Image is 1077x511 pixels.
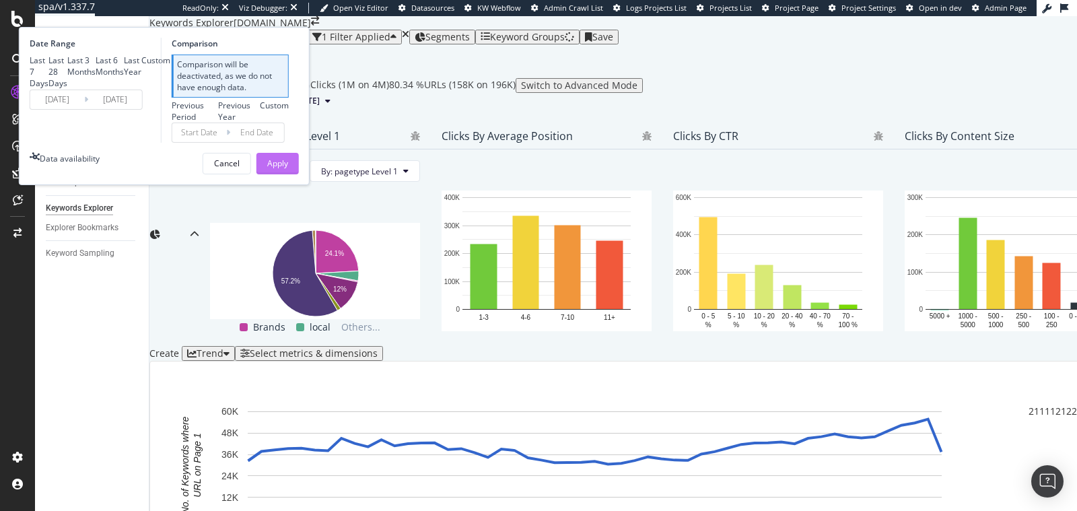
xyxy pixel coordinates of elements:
[673,191,883,331] svg: A chart.
[235,346,383,361] button: Select metrics & dimensions
[230,123,284,142] input: End Date
[310,319,331,335] span: local
[402,30,409,39] div: times
[149,16,234,30] div: Keywords Explorer
[234,16,311,30] div: [DOMAIN_NAME]
[697,3,752,13] a: Projects List
[149,346,235,361] div: Create
[762,3,819,13] a: Project Page
[30,90,84,109] input: Start Date
[907,194,924,201] text: 300K
[221,492,239,503] text: 12K
[444,278,460,285] text: 100K
[260,100,289,111] div: Custom
[874,131,883,141] div: bug
[182,3,219,13] div: ReadOnly:
[905,129,1014,143] div: Clicks By Content Size
[192,434,203,498] text: URL on Page 1
[442,191,652,331] svg: A chart.
[733,321,739,329] text: %
[839,321,858,329] text: 100 %
[919,306,923,313] text: 0
[1066,405,1072,418] div: 2
[930,312,950,320] text: 5000 +
[906,3,962,13] a: Open in dev
[444,194,460,201] text: 400K
[701,312,715,320] text: 0 - 5
[333,3,388,13] span: Open Viz Editor
[218,100,260,123] div: Previous Year
[1018,321,1029,329] text: 500
[490,32,565,42] div: Keyword Groups
[30,38,158,49] div: Date Range
[919,3,962,13] span: Open in dev
[141,55,170,66] div: Custom
[1046,321,1057,329] text: 250
[789,321,795,329] text: %
[907,269,924,276] text: 100K
[321,166,398,177] span: By: pagetype Level 1
[676,232,692,239] text: 400K
[444,222,460,230] text: 300K
[46,201,113,215] div: Keywords Explorer
[96,55,124,77] div: Last 6 Months
[1034,405,1039,418] div: 1
[333,285,347,293] text: 12%
[907,232,924,239] text: 200K
[604,314,615,321] text: 11+
[544,3,603,13] span: Admin Crawl List
[761,321,767,329] text: %
[221,449,239,460] text: 36K
[46,246,114,261] div: Keyword Sampling
[810,312,831,320] text: 40 - 70
[325,250,344,257] text: 24.1%
[172,38,289,49] div: Comparison
[30,55,48,89] div: Last 7 Days
[1055,405,1061,418] div: 2
[444,250,460,257] text: 200K
[959,312,977,320] text: 1000 -
[411,3,454,13] span: Datasources
[521,314,531,321] text: 4-6
[256,153,299,174] button: Apply
[1016,312,1031,320] text: 250 -
[320,3,388,13] a: Open Viz Editor
[203,153,251,174] button: Cancel
[442,129,573,143] div: Clicks By Average Position
[673,129,738,143] div: Clicks By CTR
[288,93,336,109] button: [DATE]
[411,131,420,141] div: bug
[531,3,603,13] a: Admin Crawl List
[46,246,139,261] a: Keyword Sampling
[182,346,235,361] button: Trend
[67,55,96,77] div: Last 3 Months
[1072,405,1077,418] div: 2
[310,160,420,182] button: By: pagetype Level 1
[425,30,470,43] span: Segments
[239,3,287,13] div: Viz Debugger:
[172,100,219,123] div: Previous Period
[561,314,574,321] text: 7-10
[516,78,643,93] button: Switch to Advanced Mode
[250,348,378,359] div: Select metrics & dimensions
[160,123,190,346] div: Top Charts
[754,312,775,320] text: 10 - 20
[311,16,319,26] div: arrow-right-arrow-left
[322,32,390,42] div: 1 Filter Applied
[479,314,489,321] text: 1-3
[214,158,240,169] div: Cancel
[281,278,300,285] text: 57.2%
[475,30,580,44] button: Keyword Groups
[988,312,1004,320] text: 500 -
[456,306,460,313] text: 0
[409,30,475,44] button: Segments
[210,223,420,319] svg: A chart.
[88,90,142,109] input: End Date
[46,221,118,235] div: Explorer Bookmarks
[521,80,637,91] div: Switch to Advanced Mode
